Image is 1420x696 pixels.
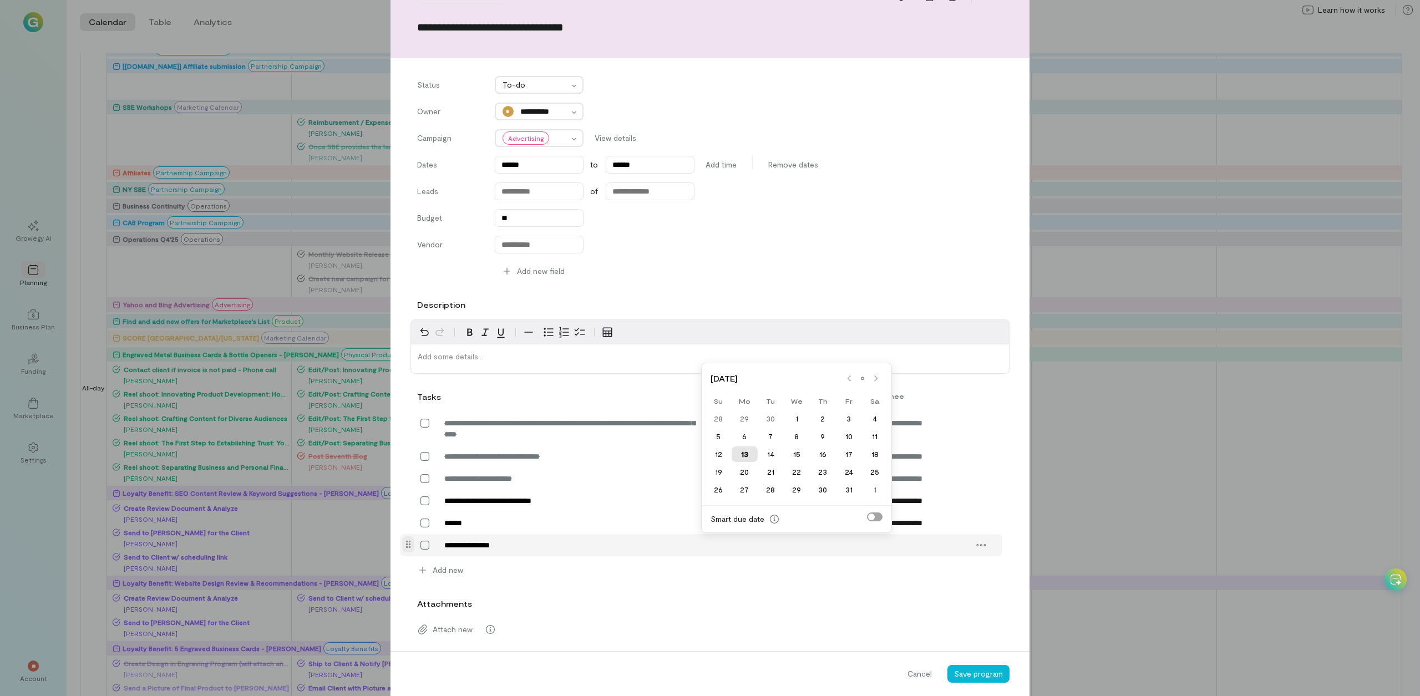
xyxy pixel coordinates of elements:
div: 29 [784,482,810,497]
div: Choose Thursday, October 16th, 2025 [810,446,836,462]
div: 27 [732,482,758,497]
div: 21 [758,464,784,480]
span: Attach new [433,624,473,635]
div: Choose Sunday, October 5th, 2025 [706,429,732,444]
div: 2 [810,411,836,426]
div: Choose Monday, October 20th, 2025 [732,464,758,480]
div: 8 [784,429,810,444]
span: Cancel [907,668,932,679]
div: Choose Monday, October 13th, 2025 [732,446,758,462]
label: Campaign [417,133,484,147]
div: 19 [706,464,732,480]
div: Mo [732,393,758,409]
label: Owner [417,106,484,120]
span: of [590,186,598,197]
div: 1 [784,411,810,426]
div: 3 [836,411,862,426]
div: 24 [836,464,862,480]
label: Attachments [417,598,472,609]
span: Save program [954,669,1003,678]
span: View details [595,133,636,144]
span: Add time [706,159,737,170]
div: Choose Sunday, October 19th, 2025 [706,464,732,480]
div: Choose Monday, September 29th, 2025 [732,411,758,426]
div: Sa [862,393,888,409]
div: 1 [862,482,888,497]
div: 25 [862,464,888,480]
div: Choose Tuesday, October 28th, 2025 [758,482,784,497]
div: Choose Tuesday, October 7th, 2025 [758,429,784,444]
div: 4 [862,411,888,426]
div: 23 [810,464,836,480]
div: 11 [862,429,888,444]
div: 22 [784,464,810,480]
div: Smart due date [711,514,764,525]
div: Choose Friday, October 3rd, 2025 [836,411,862,426]
div: Choose Friday, October 31st, 2025 [836,482,862,497]
div: Choose Friday, October 17th, 2025 [836,446,862,462]
div: Choose Wednesday, October 29th, 2025 [784,482,810,497]
div: 28 [706,411,732,426]
button: Numbered list [556,324,572,340]
div: 9 [810,429,836,444]
div: Su [706,393,732,409]
div: Choose Thursday, October 23rd, 2025 [810,464,836,480]
div: Choose Wednesday, October 1st, 2025 [784,411,810,426]
span: Remove dates [768,159,818,170]
div: Choose Monday, October 6th, 2025 [732,429,758,444]
div: Choose Friday, October 24th, 2025 [836,464,862,480]
div: Choose Thursday, October 30th, 2025 [810,482,836,497]
div: Choose Saturday, October 25th, 2025 [862,464,888,480]
button: Save program [947,665,1010,683]
div: editable markdown [411,344,1009,373]
div: Th [810,393,836,409]
div: 12 [706,446,732,462]
div: Choose Saturday, October 18th, 2025 [862,446,888,462]
div: Choose Friday, October 10th, 2025 [836,429,862,444]
button: Underline [493,324,509,340]
div: Choose Tuesday, October 21st, 2025 [758,464,784,480]
div: 16 [810,446,836,462]
div: Choose Saturday, October 11th, 2025 [862,429,888,444]
button: Bulleted list [541,324,556,340]
div: 14 [758,446,784,462]
div: Fr [836,393,862,409]
div: 10 [836,429,862,444]
div: Choose Wednesday, October 22nd, 2025 [784,464,810,480]
label: Vendor [417,239,484,253]
div: Choose Saturday, October 4th, 2025 [862,411,888,426]
div: Choose Tuesday, October 14th, 2025 [758,446,784,462]
div: 30 [758,411,784,426]
div: Tu [758,393,784,409]
button: Smart due date [765,510,783,528]
div: Choose Sunday, October 12th, 2025 [706,446,732,462]
label: Status [417,79,484,94]
div: 20 [732,464,758,480]
div: Choose Thursday, October 2nd, 2025 [810,411,836,426]
div: Choose Monday, October 27th, 2025 [732,482,758,497]
button: Italic [478,324,493,340]
div: Choose Wednesday, October 15th, 2025 [784,446,810,462]
div: 30 [810,482,836,497]
div: 6 [732,429,758,444]
div: Choose Sunday, September 28th, 2025 [706,411,732,426]
div: 13 [732,446,758,462]
span: to [590,159,598,170]
div: toggle group [541,324,587,340]
button: Check list [572,324,587,340]
div: 31 [836,482,862,497]
span: Add new [433,565,463,576]
div: We [784,393,810,409]
span: Add new field [517,266,565,277]
button: Bold [462,324,478,340]
div: month 2025-10 [705,410,888,499]
div: 7 [758,429,784,444]
button: Undo ⌘Z [417,324,432,340]
div: Assignee [864,392,970,400]
div: Choose Sunday, October 26th, 2025 [706,482,732,497]
label: Leads [417,186,484,200]
div: 5 [706,429,732,444]
div: Choose Saturday, November 1st, 2025 [862,482,888,497]
div: 26 [706,482,732,497]
div: 28 [758,482,784,497]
